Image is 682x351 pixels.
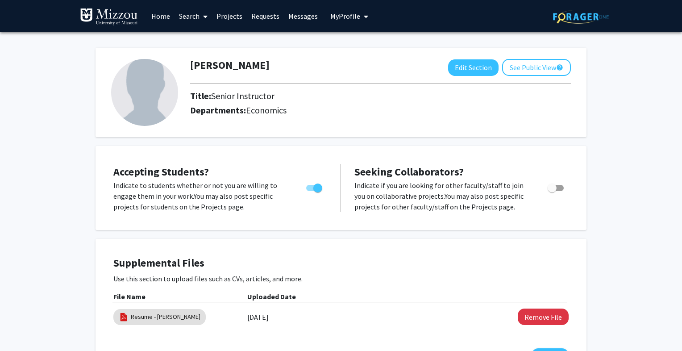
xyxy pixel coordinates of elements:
b: Uploaded Date [247,292,296,301]
h2: Title: [190,91,274,101]
span: Seeking Collaborators? [354,165,464,179]
h1: [PERSON_NAME] [190,59,270,72]
button: Edit Section [448,59,499,76]
p: Indicate to students whether or not you are willing to engage them in your work. You may also pos... [113,180,289,212]
span: My Profile [330,12,360,21]
h2: Departments: [183,105,578,116]
div: Toggle [303,180,327,193]
label: [DATE] [247,309,269,325]
button: Remove Resume - Robert A. Hazel File [518,309,569,325]
span: Senior Instructor [211,90,274,101]
span: Economics [246,104,287,116]
img: pdf_icon.png [119,312,129,322]
b: File Name [113,292,146,301]
a: Requests [247,0,284,32]
img: Profile Picture [111,59,178,126]
h4: Supplemental Files [113,257,569,270]
img: ForagerOne Logo [553,10,609,24]
iframe: Chat [7,311,38,344]
a: Home [147,0,175,32]
mat-icon: help [556,62,563,73]
a: Search [175,0,212,32]
span: Accepting Students? [113,165,209,179]
div: Toggle [544,180,569,193]
a: Projects [212,0,247,32]
p: Use this section to upload files such as CVs, articles, and more. [113,273,569,284]
a: Messages [284,0,322,32]
img: University of Missouri Logo [80,8,138,26]
a: Resume - [PERSON_NAME] [131,312,200,322]
p: Indicate if you are looking for other faculty/staff to join you on collaborative projects. You ma... [354,180,531,212]
button: See Public View [502,59,571,76]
